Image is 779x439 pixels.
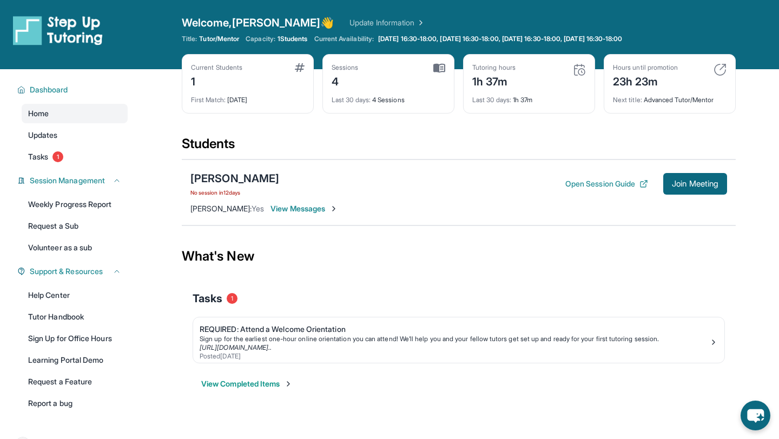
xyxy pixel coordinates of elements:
[28,130,58,141] span: Updates
[200,335,709,343] div: Sign up for the earliest one-hour online orientation you can attend! We’ll help you and your fell...
[332,96,371,104] span: Last 30 days :
[199,35,239,43] span: Tutor/Mentor
[25,84,121,95] button: Dashboard
[246,35,275,43] span: Capacity:
[22,372,128,391] a: Request a Feature
[182,35,197,43] span: Title:
[22,238,128,257] a: Volunteer as a sub
[190,204,252,213] span: [PERSON_NAME] :
[190,188,279,197] span: No session in 12 days
[332,63,359,72] div: Sessions
[714,63,727,76] img: card
[672,181,718,187] span: Join Meeting
[193,291,222,306] span: Tasks
[472,63,516,72] div: Tutoring hours
[565,178,648,189] button: Open Session Guide
[613,96,642,104] span: Next title :
[22,307,128,327] a: Tutor Handbook
[741,401,770,430] button: chat-button
[200,352,709,361] div: Posted [DATE]
[30,266,103,277] span: Support & Resources
[472,72,516,89] div: 1h 37m
[30,175,105,186] span: Session Management
[414,17,425,28] img: Chevron Right
[191,63,242,72] div: Current Students
[182,135,736,159] div: Students
[191,96,226,104] span: First Match :
[25,266,121,277] button: Support & Resources
[25,175,121,186] button: Session Management
[270,203,338,214] span: View Messages
[378,35,622,43] span: [DATE] 16:30-18:00, [DATE] 16:30-18:00, [DATE] 16:30-18:00, [DATE] 16:30-18:00
[227,293,237,304] span: 1
[22,147,128,167] a: Tasks1
[295,63,305,72] img: card
[613,72,678,89] div: 23h 23m
[349,17,425,28] a: Update Information
[376,35,624,43] a: [DATE] 16:30-18:00, [DATE] 16:30-18:00, [DATE] 16:30-18:00, [DATE] 16:30-18:00
[573,63,586,76] img: card
[191,72,242,89] div: 1
[472,96,511,104] span: Last 30 days :
[193,317,724,363] a: REQUIRED: Attend a Welcome OrientationSign up for the earliest one-hour online orientation you ca...
[22,104,128,123] a: Home
[200,343,272,351] a: [URL][DOMAIN_NAME]..
[663,173,727,195] button: Join Meeting
[22,285,128,305] a: Help Center
[278,35,308,43] span: 1 Students
[613,89,727,104] div: Advanced Tutor/Mentor
[252,204,264,213] span: Yes
[191,89,305,104] div: [DATE]
[182,15,334,30] span: Welcome, [PERSON_NAME] 👋
[22,195,128,214] a: Weekly Progress Report
[613,63,678,72] div: Hours until promotion
[329,204,338,213] img: Chevron-Right
[433,63,445,73] img: card
[190,171,279,186] div: [PERSON_NAME]
[52,151,63,162] span: 1
[332,89,445,104] div: 4 Sessions
[22,394,128,413] a: Report a bug
[22,329,128,348] a: Sign Up for Office Hours
[472,89,586,104] div: 1h 37m
[314,35,374,43] span: Current Availability:
[332,72,359,89] div: 4
[28,108,49,119] span: Home
[13,15,103,45] img: logo
[28,151,48,162] span: Tasks
[182,232,736,280] div: What's New
[201,378,293,389] button: View Completed Items
[22,216,128,236] a: Request a Sub
[22,350,128,370] a: Learning Portal Demo
[22,125,128,145] a: Updates
[30,84,68,95] span: Dashboard
[200,324,709,335] div: REQUIRED: Attend a Welcome Orientation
